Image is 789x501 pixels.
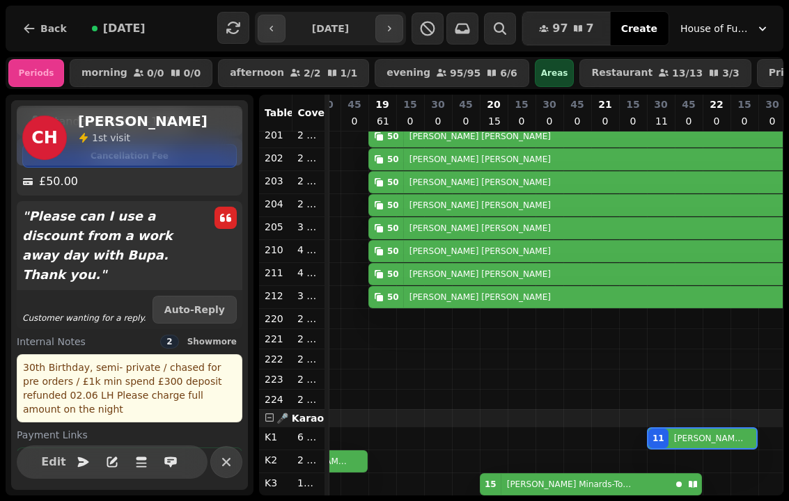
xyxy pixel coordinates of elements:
[387,200,399,211] div: 50
[387,177,399,188] div: 50
[22,312,146,324] p: Customer wanting for a reply.
[409,246,551,257] p: [PERSON_NAME] [PERSON_NAME]
[297,266,319,280] p: 4 - 6
[680,22,750,35] span: House of Fu Manchester
[552,23,568,34] span: 97
[92,131,130,145] p: visit
[431,97,444,111] p: 30
[672,16,778,41] button: House of Fu Manchester
[297,128,319,142] p: 2 - 2
[403,97,416,111] p: 15
[164,305,225,315] span: Auto-Reply
[432,114,444,128] p: 0
[610,12,669,45] button: Create
[297,476,319,490] p: 10 - 22
[409,269,551,280] p: [PERSON_NAME] [PERSON_NAME]
[542,97,556,111] p: 30
[387,269,399,280] div: 50
[297,372,319,386] p: 2 - 4
[485,479,497,490] div: 15
[11,12,78,45] button: Back
[182,335,242,349] button: Showmore
[297,312,319,326] p: 2 - 4
[765,97,779,111] p: 30
[450,68,481,78] p: 95 / 95
[515,97,528,111] p: 15
[711,114,722,128] p: 0
[147,68,164,78] p: 0 / 0
[265,352,286,366] p: 222
[265,151,286,165] p: 202
[39,173,78,190] p: £50.00
[297,332,319,346] p: 2 - 4
[276,413,337,424] span: 🎤 Karaoke
[375,97,389,111] p: 19
[297,243,319,257] p: 4 - 5
[674,433,744,444] p: [PERSON_NAME] [PERSON_NAME]
[387,246,399,257] div: 50
[265,392,286,406] p: 224
[265,332,286,346] p: 221
[600,114,611,128] p: 0
[341,68,358,78] p: 1 / 1
[298,107,336,118] span: Covers
[297,352,319,366] p: 2 - 4
[265,107,294,118] span: Table
[710,97,723,111] p: 22
[8,59,64,87] div: Periods
[591,67,653,79] p: Restaurant
[17,428,88,442] span: Payment Links
[672,68,703,78] p: 13 / 13
[78,111,208,131] h2: [PERSON_NAME]
[572,114,583,128] p: 0
[627,114,639,128] p: 0
[739,114,750,128] p: 0
[387,154,399,165] div: 50
[598,97,611,111] p: 21
[297,174,319,188] p: 2 - 2
[17,201,203,290] p: " Please can I use a discount from a work away day with Bupa. Thank you. "
[570,97,584,111] p: 45
[349,114,360,128] p: 0
[387,223,399,234] div: 50
[655,114,666,128] p: 11
[621,24,657,33] span: Create
[459,97,472,111] p: 45
[409,292,551,303] p: [PERSON_NAME] [PERSON_NAME]
[92,132,98,143] span: 1
[265,197,286,211] p: 204
[347,97,361,111] p: 45
[297,289,319,303] p: 3 - 5
[535,59,575,87] div: Areas
[17,335,86,349] span: Internal Notes
[522,12,610,45] button: 977
[767,114,778,128] p: 0
[387,292,399,303] div: 50
[683,114,694,128] p: 0
[409,223,551,234] p: [PERSON_NAME] [PERSON_NAME]
[40,24,67,33] span: Back
[265,453,286,467] p: K2
[409,154,551,165] p: [PERSON_NAME] [PERSON_NAME]
[230,67,284,79] p: afternoon
[297,151,319,165] p: 2 - 2
[653,433,664,444] div: 11
[320,97,333,111] p: 30
[304,68,321,78] p: 2 / 2
[153,296,237,324] button: Auto-Reply
[265,266,286,280] p: 211
[460,114,471,128] p: 0
[722,68,740,78] p: 3 / 3
[297,392,319,406] p: 2 - 4
[488,114,499,128] p: 15
[265,476,286,490] p: K3
[184,68,201,78] p: 0 / 0
[487,97,500,111] p: 20
[405,114,416,128] p: 0
[265,220,286,234] p: 205
[387,131,399,142] div: 50
[297,197,319,211] p: 2 - 2
[265,289,286,303] p: 212
[297,453,319,467] p: 2 - 8
[682,97,695,111] p: 45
